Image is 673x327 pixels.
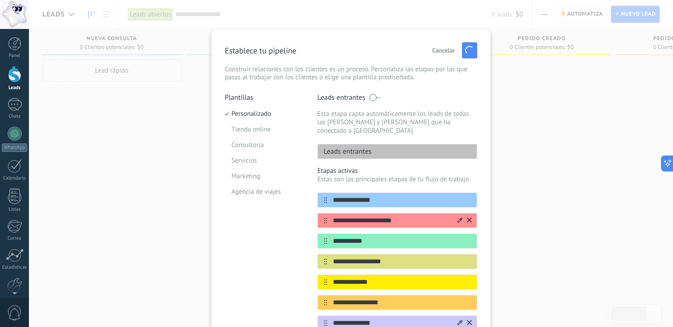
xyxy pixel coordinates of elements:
li: Consultoria [225,137,304,153]
p: Construir relaciones con los clientes es un proceso. Personaliza las etapas por las que pasas al ... [225,65,477,82]
div: Estadísticas [2,265,28,270]
button: Cancelar [428,44,459,57]
div: Listas [2,207,28,213]
p: Plantillas [225,93,304,102]
li: Servicios [225,153,304,168]
span: Cancelar [432,47,455,53]
div: Chats [2,114,28,119]
p: Leads entrantes [317,93,365,102]
div: WhatsApp [2,143,27,152]
p: Estas son las principales etapas de tu flujo de trabajo [317,175,477,184]
p: Etapas activas [317,167,477,175]
li: Tienda online [225,122,304,137]
p: Leads entrantes [318,147,372,156]
li: Marketing [225,168,304,184]
li: Agencia de viajes [225,184,304,200]
div: Leads [2,85,28,91]
div: Panel [2,53,28,59]
p: Esta etapa capta automáticamente los leads de todas las [PERSON_NAME] y [PERSON_NAME] que ha cone... [317,110,477,135]
div: Correo [2,236,28,241]
li: Personalizado [225,106,304,122]
p: Establece tu pipeline [225,45,296,56]
div: Calendario [2,176,28,181]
